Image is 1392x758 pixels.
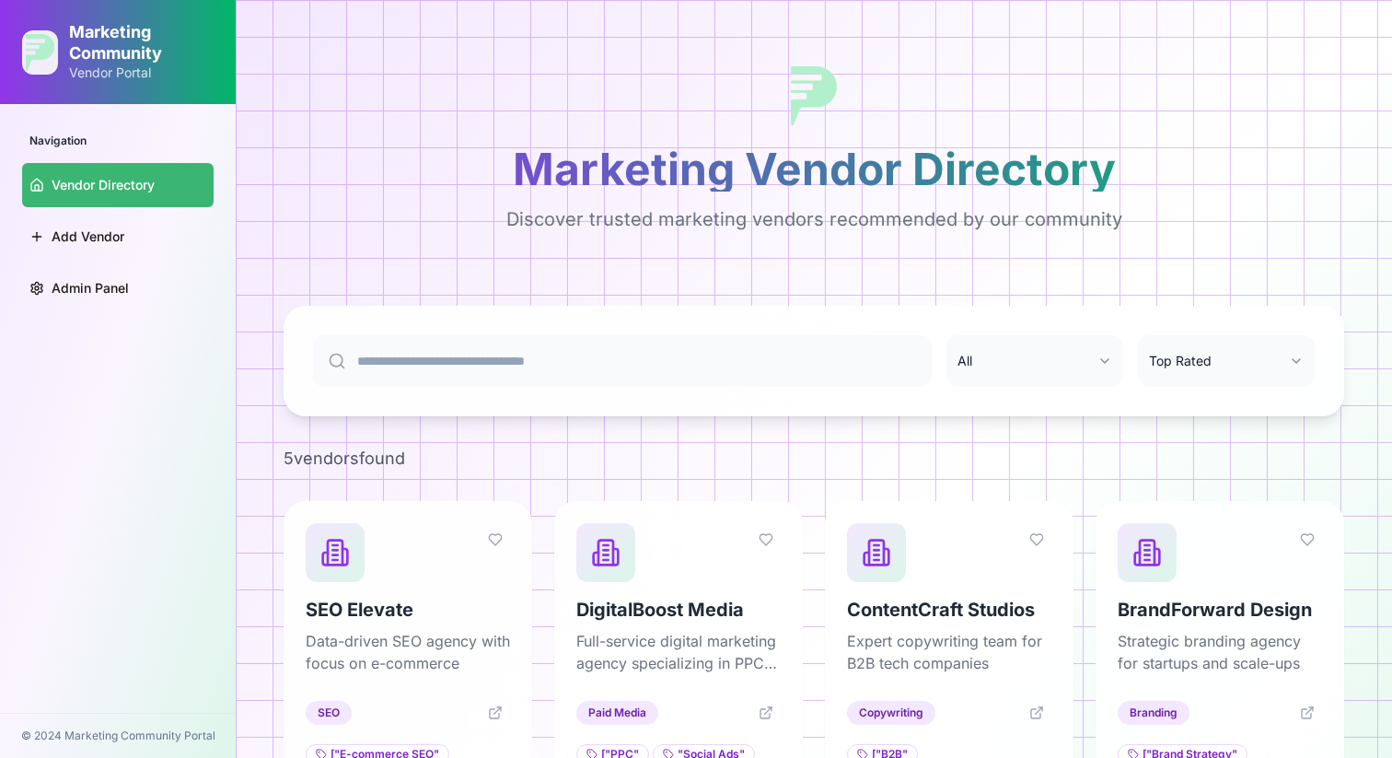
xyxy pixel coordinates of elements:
p: Full-service digital marketing agency specializing in PPC and social ads [576,630,781,674]
h1: Marketing Community [69,22,214,64]
a: Admin Panel [22,266,214,310]
h3: ContentCraft Studios [847,597,1051,623]
div: SEO [306,701,352,725]
span: Vendor Directory [52,176,155,194]
p: Discover trusted marketing vendors recommended by our community [505,206,1123,232]
div: Copywriting [847,701,935,725]
p: Strategic branding agency for startups and scale-ups [1118,630,1322,674]
div: © 2024 Marketing Community Portal [15,729,221,743]
img: Growth Marketing Pros [22,34,58,71]
img: Growth Marketing Pros [784,66,843,125]
h3: BrandForward Design [1118,597,1322,623]
div: 5 vendor s found [284,446,1344,472]
span: Admin Panel [52,279,129,297]
h3: DigitalBoost Media [576,597,781,623]
p: Data-driven SEO agency with focus on e-commerce [306,630,510,674]
a: Vendor Directory [22,163,214,207]
a: Add Vendor [22,215,214,259]
p: Vendor Portal [69,64,214,82]
span: Add Vendor [52,227,124,246]
div: Navigation [22,126,214,156]
p: Expert copywriting team for B2B tech companies [847,630,1051,674]
h3: SEO Elevate [306,597,510,623]
div: Paid Media [576,701,658,725]
div: Branding [1118,701,1189,725]
h1: Marketing Vendor Directory [284,147,1344,192]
